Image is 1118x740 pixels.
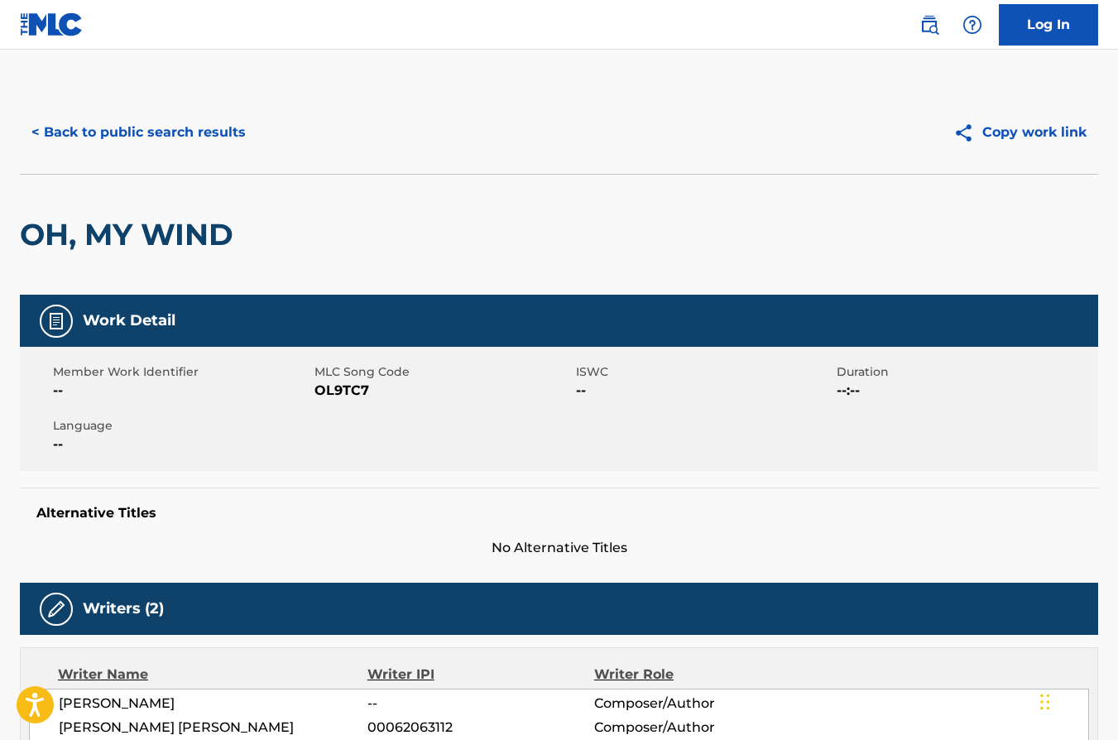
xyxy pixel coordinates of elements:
[962,15,982,35] img: help
[59,694,367,714] span: [PERSON_NAME]
[20,112,257,153] button: < Back to public search results
[58,665,367,685] div: Writer Name
[1040,677,1050,727] div: Drag
[913,8,946,41] a: Public Search
[367,694,594,714] span: --
[837,381,1094,401] span: --:--
[594,665,800,685] div: Writer Role
[314,381,572,401] span: OL9TC7
[594,718,800,738] span: Composer/Author
[576,381,833,401] span: --
[36,505,1082,521] h5: Alternative Titles
[314,363,572,381] span: MLC Song Code
[576,363,833,381] span: ISWC
[953,123,982,143] img: Copy work link
[53,363,310,381] span: Member Work Identifier
[999,4,1098,46] a: Log In
[20,216,242,253] h2: OH, MY WIND
[59,718,367,738] span: [PERSON_NAME] [PERSON_NAME]
[919,15,939,35] img: search
[83,311,175,330] h5: Work Detail
[367,665,594,685] div: Writer IPI
[20,538,1098,558] span: No Alternative Titles
[594,694,800,714] span: Composer/Author
[46,599,66,619] img: Writers
[1035,661,1118,740] iframe: Chat Widget
[367,718,594,738] span: 00062063112
[53,381,310,401] span: --
[20,12,84,36] img: MLC Logo
[956,8,989,41] div: Help
[53,417,310,435] span: Language
[837,363,1094,381] span: Duration
[942,112,1098,153] button: Copy work link
[83,599,164,618] h5: Writers (2)
[46,311,66,331] img: Work Detail
[53,435,310,454] span: --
